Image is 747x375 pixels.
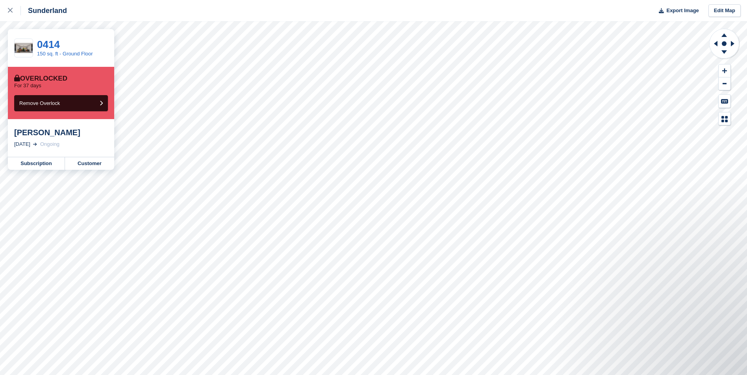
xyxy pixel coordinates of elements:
a: Subscription [8,157,65,170]
a: 0414 [37,39,60,50]
button: Map Legend [719,112,730,125]
img: arrow-right-light-icn-cde0832a797a2874e46488d9cf13f60e5c3a73dbe684e267c42b8395dfbc2abf.svg [33,143,37,146]
div: Sunderland [21,6,67,15]
button: Export Image [654,4,699,17]
div: [DATE] [14,140,30,148]
div: Overlocked [14,75,67,83]
div: [PERSON_NAME] [14,128,108,137]
img: 150%20SQ.FT-2.jpg [15,43,33,53]
span: Remove Overlock [19,100,60,106]
span: Export Image [666,7,699,15]
button: Keyboard Shortcuts [719,95,730,108]
button: Zoom Out [719,77,730,90]
button: Remove Overlock [14,95,108,111]
a: Customer [65,157,114,170]
a: Edit Map [708,4,741,17]
div: Ongoing [40,140,59,148]
p: For 37 days [14,83,41,89]
a: 150 sq. ft - Ground Floor [37,51,93,57]
button: Zoom In [719,64,730,77]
